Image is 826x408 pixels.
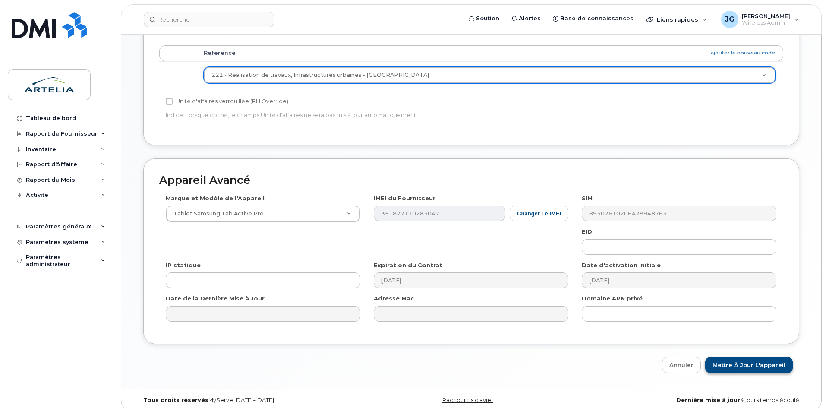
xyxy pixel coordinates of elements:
label: Date de la Dernière Mise à Jour [166,294,265,303]
h2: Appareil Avancé [159,174,783,187]
span: Base de connaissances [560,14,634,23]
strong: Dernière mise à jour [676,397,740,403]
span: 221 - Réalisation de travaux, Infrastructures urbaines - Montréal [211,72,429,78]
a: Base de connaissances [547,10,640,27]
strong: Tous droits réservés [143,397,208,403]
span: Tablet Samsung Tab Active Pro [168,210,264,218]
label: Date d'activation initiale [582,261,661,269]
a: Annuler [662,357,701,373]
a: ajouter le nouveau code [711,49,775,57]
div: Liens rapides [640,11,713,28]
input: Recherche [144,12,274,27]
a: 221 - Réalisation de travaux, Infrastructures urbaines - [GEOGRAPHIC_DATA] [204,67,775,83]
label: Adresse Mac [374,294,414,303]
span: Alertes [519,14,541,23]
button: Changer le IMEI [510,206,568,221]
a: Soutien [463,10,505,27]
th: Reference [196,45,783,61]
a: Alertes [505,10,547,27]
a: Tablet Samsung Tab Active Pro [166,206,360,221]
span: Soutien [476,14,499,23]
span: Wireless Admin [742,19,790,26]
label: Expiration du Contrat [374,261,442,269]
label: IMEI du Fournisseur [374,194,435,202]
input: Unité d'affaires verrouillée (RH Override) [166,98,173,105]
span: JG [725,14,735,25]
input: Mettre à jour l'appareil [705,357,793,373]
label: EID [582,228,592,236]
label: Marque et Modèle de l'Appareil [166,194,265,202]
label: Domaine APN privé [582,294,643,303]
div: MyServe [DATE]–[DATE] [137,397,360,404]
span: [PERSON_NAME] [742,13,790,19]
div: Justin Gauthier [715,11,805,28]
label: IP statique [166,261,201,269]
span: Liens rapides [657,16,698,23]
div: 4 jours temps écoulé [583,397,806,404]
label: Unité d'affaires verrouillée (RH Override) [166,96,288,107]
a: Raccourcis clavier [442,397,493,403]
h2: Succursale [159,26,783,38]
p: Indice: Lorsque coché, le champs Unité d'affaires ne sera pas mis à jour automatiquement [166,111,568,119]
label: SIM [582,194,593,202]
